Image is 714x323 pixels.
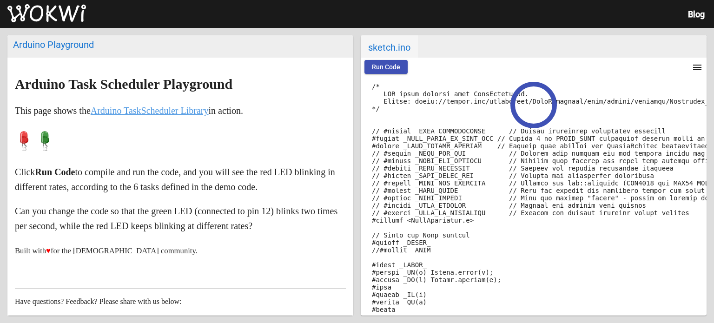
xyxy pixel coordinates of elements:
[7,4,86,23] img: Wokwi
[13,39,348,50] div: Arduino Playground
[692,62,703,73] mat-icon: menu
[688,9,705,19] a: Blog
[15,246,198,255] small: Built with for the [DEMOGRAPHIC_DATA] community.
[15,204,346,233] p: Can you change the code so that the green LED (connected to pin 12) blinks two times per second, ...
[15,77,346,92] h2: Arduino Task Scheduler Playground
[15,297,182,305] span: Have questions? Feedback? Please share with us below:
[15,165,346,194] p: Click to compile and run the code, and you will see the red LED blinking in different rates, acco...
[364,60,408,74] button: Run Code
[15,103,346,118] p: This page shows the in action.
[35,167,75,177] strong: Run Code
[372,63,400,71] span: Run Code
[46,246,51,255] span: ♥
[361,35,418,58] span: sketch.ino
[91,105,209,116] a: Arduino TaskScheduler Library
